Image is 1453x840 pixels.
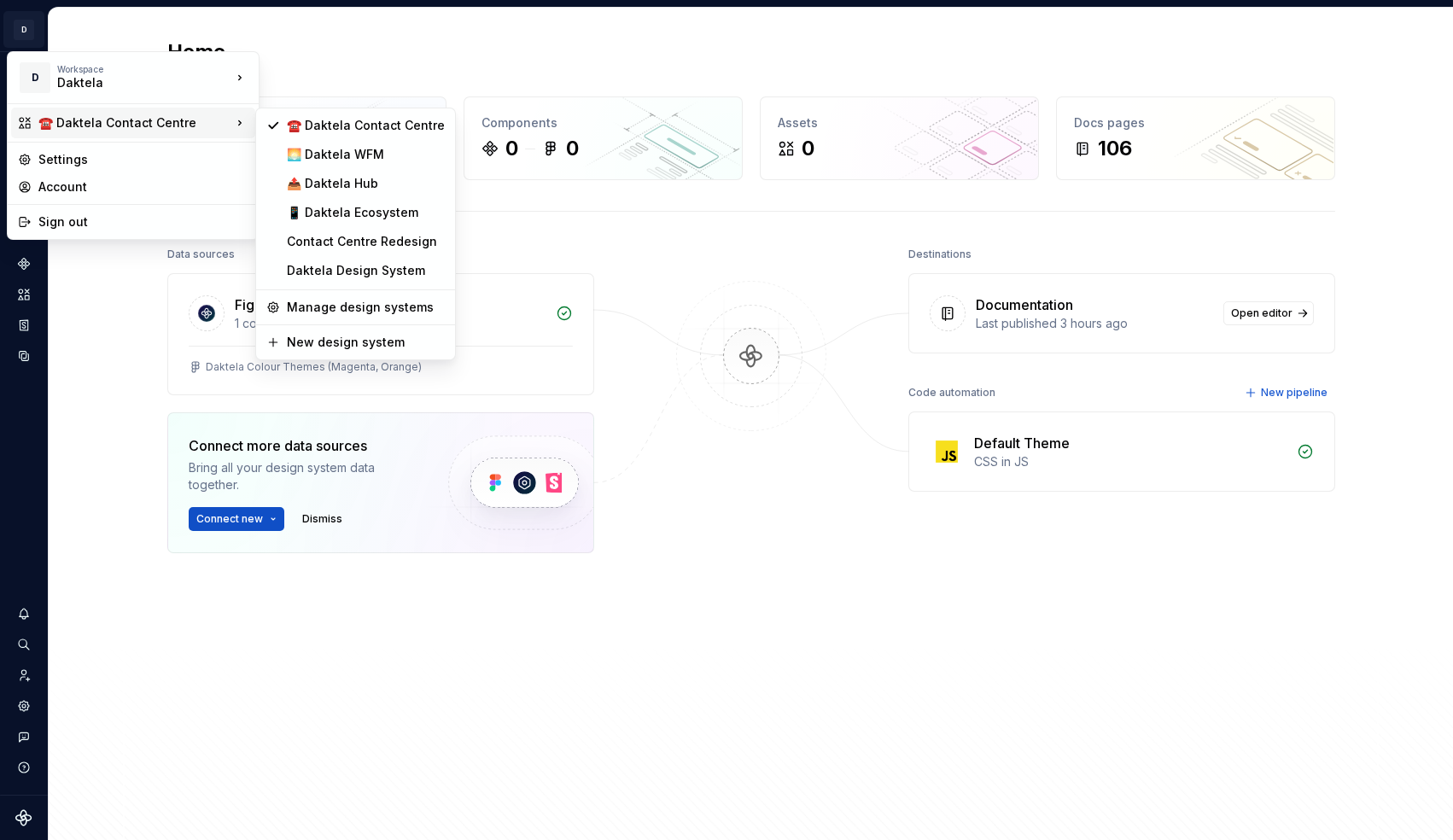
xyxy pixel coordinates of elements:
[38,151,248,168] div: Settings
[287,175,445,192] div: 📤 Daktela Hub
[287,117,445,134] div: ☎️ Daktela Contact Centre
[38,213,248,230] div: Sign out
[287,204,445,221] div: 📱 Daktela Ecosystem
[38,178,248,195] div: Account
[287,233,445,250] div: Contact Centre Redesign
[287,299,445,316] div: Manage design systems
[20,62,50,93] div: D
[287,334,445,351] div: New design system
[38,114,231,131] div: ☎️ Daktela Contact Centre
[57,64,231,74] div: Workspace
[287,146,445,163] div: 🌅 Daktela WFM
[287,262,445,279] div: Daktela Design System
[57,74,202,91] div: Daktela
